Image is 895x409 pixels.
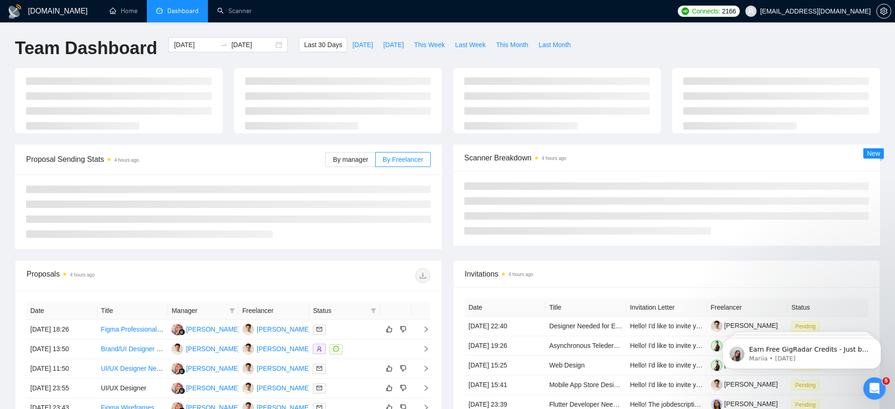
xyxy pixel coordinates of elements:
td: [DATE] 22:40 [465,317,545,336]
span: Status [313,305,367,316]
div: [PERSON_NAME] [257,344,310,354]
td: [DATE] 11:50 [27,359,97,379]
img: gigradar-bm.png [179,329,185,335]
a: Pending [792,401,823,408]
div: [PERSON_NAME] [186,344,240,354]
a: setting [876,7,891,15]
a: DZ[PERSON_NAME] [242,364,310,372]
a: NS[PERSON_NAME] [172,384,240,391]
button: setting [876,4,891,19]
span: [DATE] [352,40,373,50]
a: Asynchronous Telederm platform [549,342,644,349]
button: Last Month [533,37,576,52]
th: Status [788,298,868,317]
span: Last Week [455,40,486,50]
a: homeHome [110,7,138,15]
span: to [220,41,227,49]
td: Brand/UI Designer Needed for Apple-Clean Design Master Package [97,340,168,359]
a: Designer Needed for Eye-Catching App Store CPP (Custom Product Page) [549,322,766,330]
span: dislike [400,384,406,392]
th: Title [97,302,168,320]
span: This Week [414,40,445,50]
button: like [384,363,395,374]
span: [DATE] [383,40,404,50]
img: gigradar-bm.png [179,388,185,394]
button: dislike [398,324,409,335]
a: [PERSON_NAME] [711,400,778,408]
span: By manager [333,156,368,163]
span: user-add [317,346,322,352]
img: NS [172,382,183,394]
a: UI/UX Designer Needed for Engineering Software Review [101,365,268,372]
button: [DATE] [378,37,409,52]
span: like [386,384,392,392]
span: user [748,8,754,14]
span: swap-right [220,41,227,49]
a: DZ[PERSON_NAME] [172,345,240,352]
img: NS [172,363,183,374]
span: 2166 [722,6,736,16]
button: like [384,324,395,335]
img: NS [172,324,183,335]
span: filter [369,304,378,318]
a: Pending [792,381,823,388]
span: Proposal Sending Stats [26,153,325,165]
td: Figma Professional Needed for Dashboard Wireframe Conversion [97,320,168,340]
span: right [415,385,429,391]
span: 5 [882,377,890,385]
span: like [386,326,392,333]
th: Date [27,302,97,320]
a: [PERSON_NAME] [711,381,778,388]
span: mail [317,326,322,332]
span: Pending [792,380,819,390]
span: This Month [496,40,528,50]
time: 4 hours ago [70,272,95,277]
span: right [415,326,429,333]
a: DZ[PERSON_NAME] [242,325,310,333]
a: Mobile App Store Designer (App Store Screenshots + PPO Test) [549,381,735,388]
div: Proposals [27,268,228,283]
a: Brand/UI Designer Needed for Apple-Clean Design Master Package [101,345,297,353]
a: searchScanner [217,7,252,15]
img: logo [7,4,22,19]
a: DZ[PERSON_NAME] [242,345,310,352]
td: [DATE] 18:26 [27,320,97,340]
span: Invitations [465,268,868,280]
span: right [415,346,429,352]
button: like [384,382,395,394]
span: filter [229,308,235,313]
th: Date [465,298,545,317]
td: [DATE] 13:50 [27,340,97,359]
a: Figma Professional Needed for Dashboard Wireframe Conversion [101,326,292,333]
span: Last Month [538,40,571,50]
img: DZ [242,363,254,374]
div: [PERSON_NAME] [257,383,310,393]
img: gigradar-bm.png [179,368,185,374]
th: Title [545,298,626,317]
button: dislike [398,363,409,374]
span: dislike [400,326,406,333]
td: UI/UX Designer [97,379,168,398]
td: [DATE] 15:25 [465,356,545,375]
td: Mobile App Store Designer (App Store Screenshots + PPO Test) [545,375,626,395]
span: Manager [172,305,226,316]
td: [DATE] 15:41 [465,375,545,395]
button: dislike [398,382,409,394]
span: Connects: [692,6,720,16]
img: upwork-logo.png [682,7,689,15]
img: DZ [172,343,183,355]
span: Last 30 Days [304,40,342,50]
th: Invitation Letter [626,298,707,317]
img: DZ [242,382,254,394]
td: [DATE] 23:55 [27,379,97,398]
span: Dashboard [167,7,199,15]
span: mail [317,385,322,391]
button: [DATE] [347,37,378,52]
span: filter [371,308,376,313]
a: NS[PERSON_NAME] [172,364,240,372]
span: setting [877,7,891,15]
time: 4 hours ago [509,272,533,277]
